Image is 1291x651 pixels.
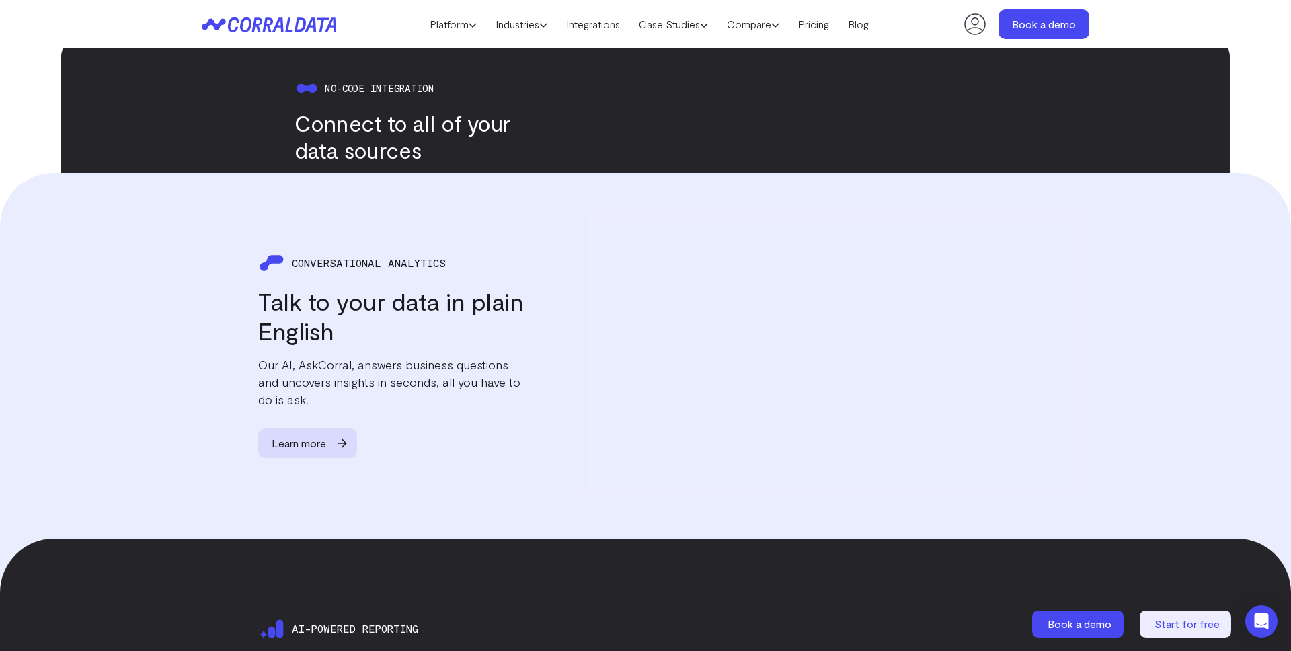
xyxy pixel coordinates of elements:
[999,9,1089,39] a: Book a demo
[717,14,789,34] a: Compare
[1155,617,1220,630] span: Start for free
[1245,605,1278,638] div: Open Intercom Messenger
[258,428,340,458] span: Learn more
[258,428,369,458] a: Learn more
[295,171,536,235] p: Effortlessly integrate from over 500+ data sources without the need for engineering expertise, al...
[557,14,629,34] a: Integrations
[292,257,446,269] span: CONVERSATIONAL ANALYTICS
[295,109,536,163] h3: Connect to all of your data sources
[486,14,557,34] a: Industries
[420,14,486,34] a: Platform
[1140,611,1234,638] a: Start for free
[1032,611,1126,638] a: Book a demo
[789,14,838,34] a: Pricing
[258,356,524,408] p: Our AI, AskCorral, answers business questions and uncovers insights in seconds, all you have to d...
[1048,617,1111,630] span: Book a demo
[629,14,717,34] a: Case Studies
[292,623,418,635] span: Ai-powered reporting
[838,14,878,34] a: Blog
[325,82,433,93] span: No-code integration
[258,286,524,346] h3: Talk to your data in plain English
